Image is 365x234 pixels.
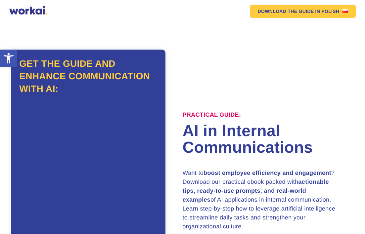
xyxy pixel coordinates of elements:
[19,58,158,95] h2: Get the guide and enhance communication with AI:
[183,178,329,203] strong: actionable tips, ready-to-use prompts, and real-world examples
[183,169,337,231] h3: Want to ? Download our practical ebook packed with of AI applications in internal communication. ...
[183,111,241,119] label: Practical Guide:
[258,9,314,14] em: DOWNLOAD THE GUIDE
[183,123,354,156] h1: AI in Internal Communications
[342,9,348,13] img: US flag
[204,170,331,176] strong: boost employee efficiency and engagement
[250,5,356,18] a: DOWNLOAD THE GUIDEIN POLISHUS flag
